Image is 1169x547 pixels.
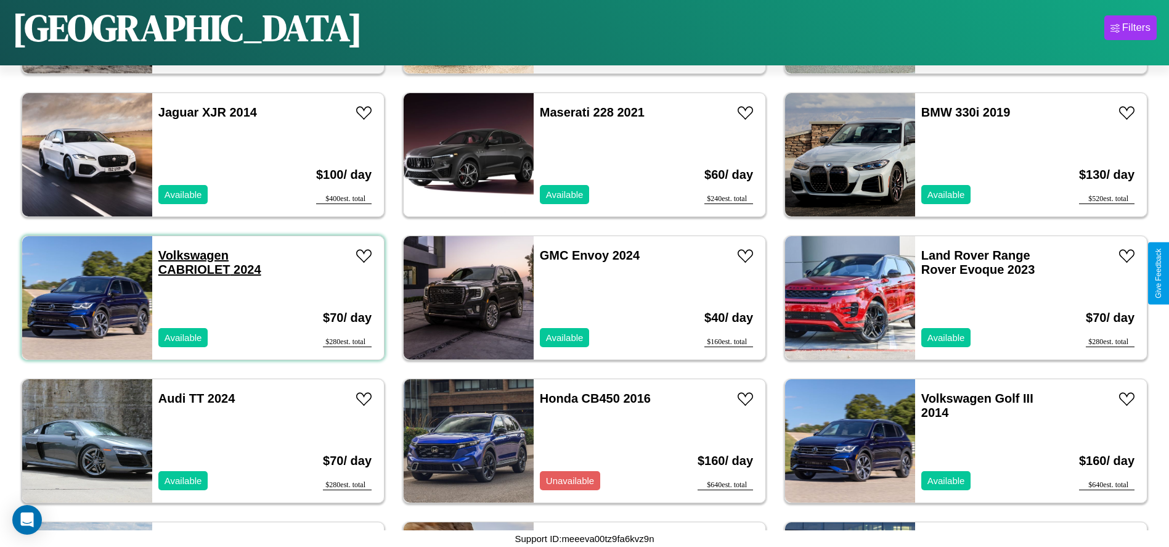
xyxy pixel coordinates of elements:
[316,155,372,194] h3: $ 100 / day
[704,337,753,347] div: $ 160 est. total
[1079,194,1134,204] div: $ 520 est. total
[927,472,965,489] p: Available
[12,2,362,53] h1: [GEOGRAPHIC_DATA]
[323,298,372,337] h3: $ 70 / day
[1086,298,1134,337] h3: $ 70 / day
[921,249,1035,276] a: Land Rover Range Rover Evoque 2023
[1104,15,1157,40] button: Filters
[540,105,645,119] a: Maserati 228 2021
[1086,337,1134,347] div: $ 280 est. total
[158,105,257,119] a: Jaguar XJR 2014
[698,442,753,480] h3: $ 160 / day
[158,392,235,405] a: Audi TT 2024
[165,472,202,489] p: Available
[540,249,640,262] a: GMC Envoy 2024
[323,337,372,347] div: $ 280 est. total
[540,392,651,405] a: Honda CB450 2016
[12,505,42,535] div: Open Intercom Messenger
[704,194,753,204] div: $ 240 est. total
[546,472,594,489] p: Unavailable
[165,329,202,346] p: Available
[1154,249,1163,298] div: Give Feedback
[323,480,372,490] div: $ 280 est. total
[704,155,753,194] h3: $ 60 / day
[546,329,584,346] p: Available
[165,186,202,203] p: Available
[921,392,1033,419] a: Volkswagen Golf III 2014
[323,442,372,480] h3: $ 70 / day
[927,329,965,346] p: Available
[698,480,753,490] div: $ 640 est. total
[921,105,1011,119] a: BMW 330i 2019
[1079,442,1134,480] h3: $ 160 / day
[704,298,753,337] h3: $ 40 / day
[1122,22,1151,34] div: Filters
[158,249,261,276] a: Volkswagen CABRIOLET 2024
[515,530,654,547] p: Support ID: meeeva00tz9fa6kvz9n
[316,194,372,204] div: $ 400 est. total
[1079,480,1134,490] div: $ 640 est. total
[1079,155,1134,194] h3: $ 130 / day
[927,186,965,203] p: Available
[546,186,584,203] p: Available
